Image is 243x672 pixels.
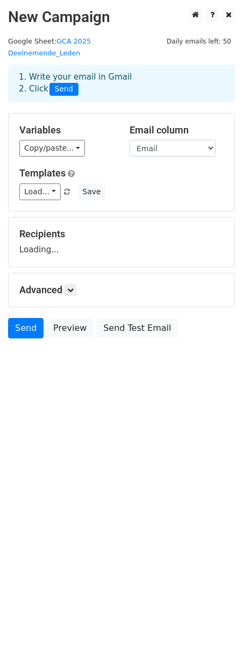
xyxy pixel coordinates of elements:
[96,318,178,338] a: Send Test Email
[46,318,94,338] a: Preview
[8,318,44,338] a: Send
[130,124,224,136] h5: Email column
[77,183,105,200] button: Save
[163,37,235,45] a: Daily emails left: 50
[19,183,61,200] a: Load...
[19,140,85,157] a: Copy/paste...
[19,228,224,256] div: Loading...
[19,124,113,136] h5: Variables
[11,71,232,96] div: 1. Write your email in Gmail 2. Click
[163,36,235,47] span: Daily emails left: 50
[19,167,66,179] a: Templates
[19,284,224,296] h5: Advanced
[8,37,91,58] small: Google Sheet:
[8,8,235,26] h2: New Campaign
[49,83,78,96] span: Send
[19,228,224,240] h5: Recipients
